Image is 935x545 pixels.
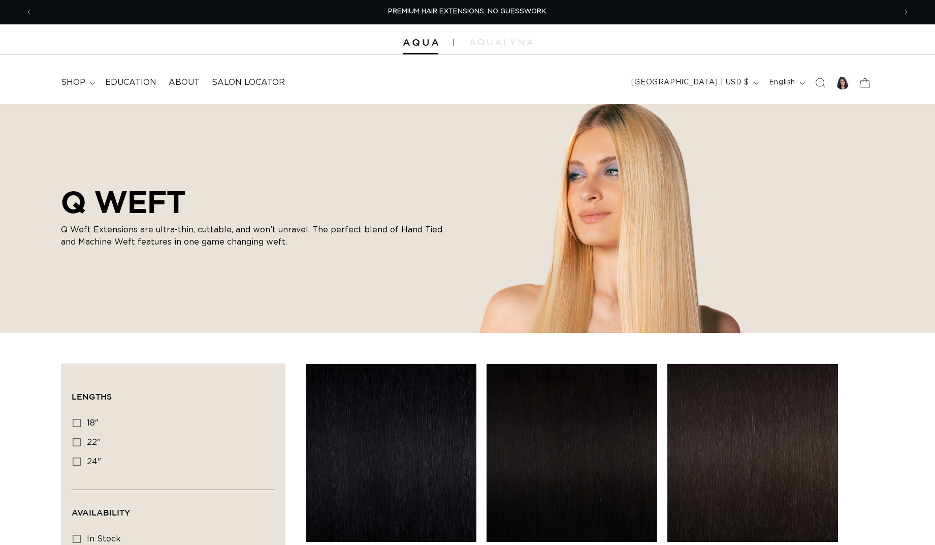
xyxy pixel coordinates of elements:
button: Previous announcement [18,3,40,22]
span: [GEOGRAPHIC_DATA] | USD $ [631,77,749,88]
span: English [769,77,795,88]
summary: Availability (0 selected) [72,490,275,527]
a: Salon Locator [206,71,291,94]
span: PREMIUM HAIR EXTENSIONS. NO GUESSWORK. [388,8,547,15]
summary: Lengths (0 selected) [72,374,275,411]
span: 24" [87,458,101,466]
button: English [763,73,809,93]
p: Q Weft Extensions are ultra-thin, cuttable, and won’t unravel. The perfect blend of Hand Tied and... [61,224,447,248]
img: Aqua Hair Extensions [403,39,438,46]
span: Education [105,77,156,88]
span: Availability [72,508,130,517]
span: 18" [87,419,99,427]
span: 22" [87,438,101,446]
span: In stock [87,535,121,543]
span: Lengths [72,392,112,401]
summary: shop [55,71,99,94]
img: aqualyna.com [469,39,533,45]
a: About [163,71,206,94]
summary: Search [809,72,831,94]
span: shop [61,77,85,88]
button: Next announcement [895,3,917,22]
h2: Q WEFT [61,184,447,220]
span: Salon Locator [212,77,285,88]
button: [GEOGRAPHIC_DATA] | USD $ [625,73,763,93]
span: About [169,77,200,88]
a: Education [99,71,163,94]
